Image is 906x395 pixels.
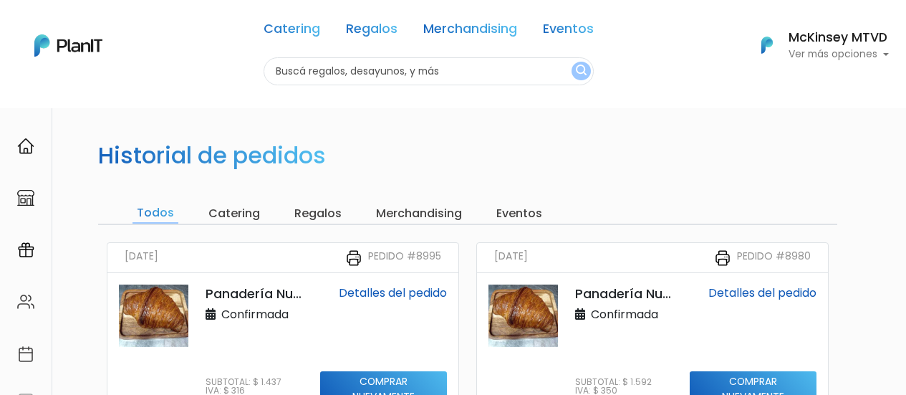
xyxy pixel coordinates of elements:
img: printer-31133f7acbd7ec30ea1ab4a3b6864c9b5ed483bd8d1a339becc4798053a55bbc.svg [714,249,731,267]
input: Merchandising [372,204,466,224]
img: campaigns-02234683943229c281be62815700db0a1741e53638e28bf9629b52c665b00959.svg [17,242,34,259]
img: PlanIt Logo [34,34,102,57]
p: Panadería Nuevo Pocitos [575,285,673,303]
small: [DATE] [494,249,528,267]
small: Pedido #8980 [737,249,811,267]
img: search_button-432b6d5273f82d61273b3651a40e1bd1b912527efae98b1b7a1b2c0702e16a8d.svg [576,65,587,78]
img: marketplace-4ceaa7011d94191e9ded77b95e3339b90024bf715f7c57f8cf31f2d8c509eaba.svg [17,189,34,206]
h2: Historial de pedidos [98,142,326,169]
p: Ver más opciones [789,49,889,60]
img: thumb_WhatsApp_Image_2023-08-31_at_13.46.34.jpeg [119,285,188,347]
small: [DATE] [125,249,158,267]
a: Detalles del pedido [708,285,816,301]
input: Regalos [290,204,346,224]
input: Eventos [492,204,546,224]
img: thumb_WhatsApp_Image_2023-08-31_at_13.46.34.jpeg [488,285,558,347]
p: Subtotal: $ 1.592 [575,378,653,386]
input: Catering [204,204,264,224]
p: Confirmada [575,306,658,323]
button: PlanIt Logo McKinsey MTVD Ver más opciones [743,27,889,64]
a: Eventos [543,23,594,40]
a: Merchandising [423,23,517,40]
img: calendar-87d922413cdce8b2cf7b7f5f62616a5cf9e4887200fb71536465627b3292af00.svg [17,346,34,363]
h6: McKinsey MTVD [789,32,889,44]
p: Subtotal: $ 1.437 [206,378,284,386]
a: Detalles del pedido [339,285,447,301]
a: Catering [264,23,320,40]
p: Confirmada [206,306,289,323]
p: IVA: $ 316 [206,386,284,395]
a: Regalos [346,23,397,40]
small: Pedido #8995 [368,249,441,267]
input: Buscá regalos, desayunos, y más [264,57,594,85]
p: IVA: $ 350 [575,386,653,395]
p: Panadería Nuevo Pocitos [206,285,304,303]
img: printer-31133f7acbd7ec30ea1ab4a3b6864c9b5ed483bd8d1a339becc4798053a55bbc.svg [345,249,362,267]
img: home-e721727adea9d79c4d83392d1f703f7f8bce08238fde08b1acbfd93340b81755.svg [17,138,34,155]
img: people-662611757002400ad9ed0e3c099ab2801c6687ba6c219adb57efc949bc21e19d.svg [17,293,34,310]
img: PlanIt Logo [751,29,783,61]
input: Todos [132,204,178,224]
